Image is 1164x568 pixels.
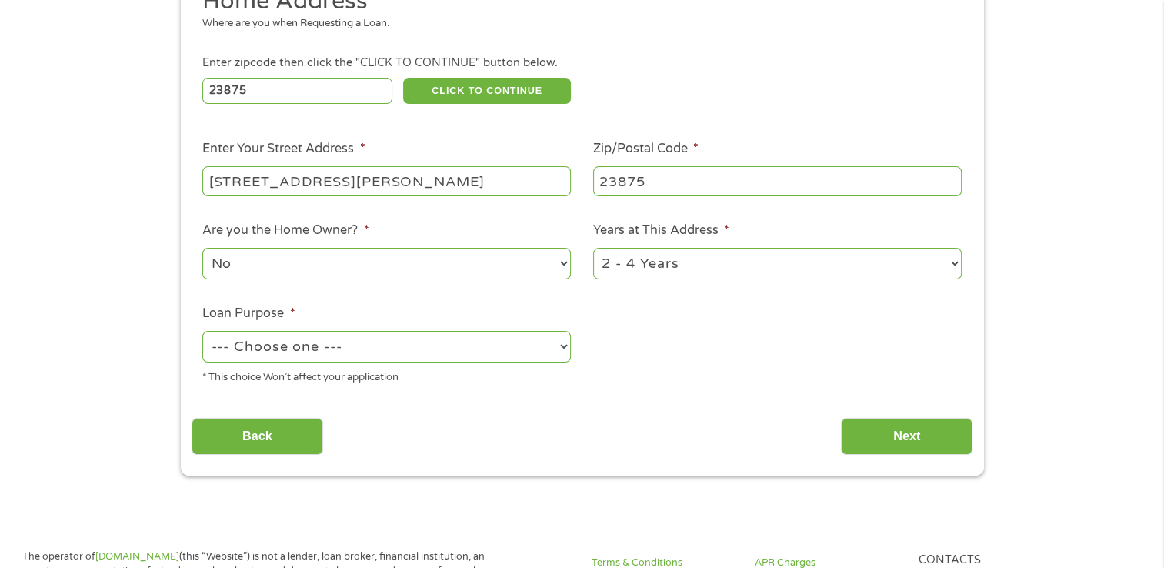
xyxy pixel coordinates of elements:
[202,306,295,322] label: Loan Purpose
[202,222,369,239] label: Are you the Home Owner?
[202,365,571,386] div: * This choice Won’t affect your application
[202,78,392,104] input: Enter Zipcode (e.g 01510)
[95,550,179,563] a: [DOMAIN_NAME]
[192,418,323,456] input: Back
[593,222,729,239] label: Years at This Address
[202,166,571,195] input: 1 Main Street
[403,78,571,104] button: CLICK TO CONTINUE
[202,16,950,32] div: Where are you when Requesting a Loan.
[593,141,699,157] label: Zip/Postal Code
[202,55,961,72] div: Enter zipcode then click the "CLICK TO CONTINUE" button below.
[919,553,1063,568] h4: Contacts
[841,418,972,456] input: Next
[202,141,365,157] label: Enter Your Street Address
